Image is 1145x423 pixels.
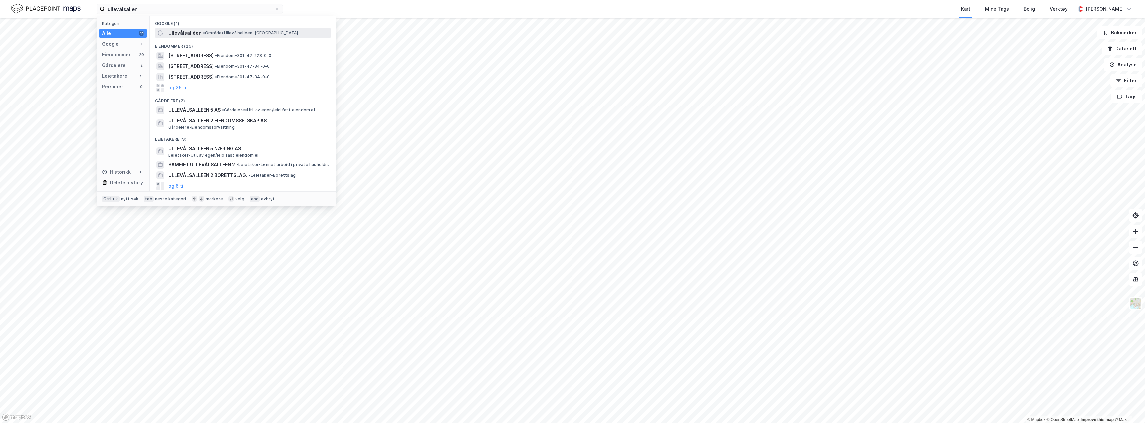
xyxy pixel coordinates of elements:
span: • [215,64,217,69]
div: Bolig [1024,5,1035,13]
input: Søk på adresse, matrikkel, gårdeiere, leietakere eller personer [105,4,275,14]
div: Gårdeiere [102,61,126,69]
span: Leietaker • Lønnet arbeid i private husholdn. [236,162,329,167]
div: 29 [139,52,144,57]
span: ULLEVÅLSALLEEN 2 EIENDOMSSELSKAP AS [168,117,328,125]
div: Mine Tags [985,5,1009,13]
span: Eiendom • 301-47-34-0-0 [215,64,270,69]
span: • [203,30,205,35]
div: neste kategori [155,196,186,202]
div: Alle [102,29,111,37]
img: logo.f888ab2527a4732fd821a326f86c7f29.svg [11,3,81,15]
button: Bokmerker [1097,26,1142,39]
div: 1 [139,41,144,47]
iframe: Chat Widget [1112,391,1145,423]
span: Område • Ullevålsalléen, [GEOGRAPHIC_DATA] [203,30,298,36]
div: tab [144,196,154,202]
span: • [249,173,251,178]
div: 41 [139,31,144,36]
div: Delete history [110,179,143,187]
span: Ullevålsalléen [168,29,202,37]
img: Z [1129,297,1142,310]
a: OpenStreetMap [1047,417,1079,422]
span: Leietaker • Utl. av egen/leid fast eiendom el. [168,153,260,158]
button: og 26 til [168,84,188,92]
div: Google (1) [150,16,336,28]
button: Analyse [1104,58,1142,71]
span: Eiendom • 301-47-228-0-0 [215,53,272,58]
span: ULLEVÅLSALLEEN 2 BORETTSLAG. [168,171,247,179]
div: 0 [139,169,144,175]
span: [STREET_ADDRESS] [168,52,214,60]
div: Eiendommer (29) [150,38,336,50]
a: Improve this map [1081,417,1114,422]
div: Historikk [102,168,131,176]
span: [STREET_ADDRESS] [168,62,214,70]
span: [STREET_ADDRESS] [168,73,214,81]
div: [PERSON_NAME] [1086,5,1124,13]
div: Leietakere (9) [150,131,336,143]
div: Kontrollprogram for chat [1112,391,1145,423]
span: ULLEVÅLSALLEEN 5 AS [168,106,221,114]
div: Google [102,40,119,48]
div: markere [206,196,223,202]
div: esc [250,196,260,202]
div: Ctrl + k [102,196,120,202]
a: Mapbox homepage [2,413,31,421]
span: • [215,74,217,79]
span: Gårdeiere • Utl. av egen/leid fast eiendom el. [222,107,316,113]
div: Eiendommer [102,51,131,59]
div: Kategori [102,21,147,26]
div: nytt søk [121,196,139,202]
div: Gårdeiere (2) [150,93,336,105]
span: SAMEIET ULLEVÅLSALLEEN 2 [168,161,235,169]
span: Eiendom • 301-47-34-0-0 [215,74,270,80]
a: Mapbox [1027,417,1045,422]
div: 2 [139,63,144,68]
div: Verktøy [1050,5,1068,13]
div: Kart [961,5,970,13]
span: ULLEVÅLSALLEEN 5 NÆRING AS [168,145,328,153]
span: • [215,53,217,58]
div: velg [235,196,244,202]
span: • [236,162,238,167]
button: og 6 til [168,182,185,190]
div: avbryt [261,196,275,202]
div: 9 [139,73,144,79]
div: 0 [139,84,144,89]
button: Datasett [1102,42,1142,55]
button: Filter [1110,74,1142,87]
div: Leietakere [102,72,127,80]
span: Gårdeiere • Eiendomsforvaltning [168,125,235,130]
button: Tags [1111,90,1142,103]
span: • [222,107,224,112]
span: Leietaker • Borettslag [249,173,296,178]
div: Personer [102,83,123,91]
